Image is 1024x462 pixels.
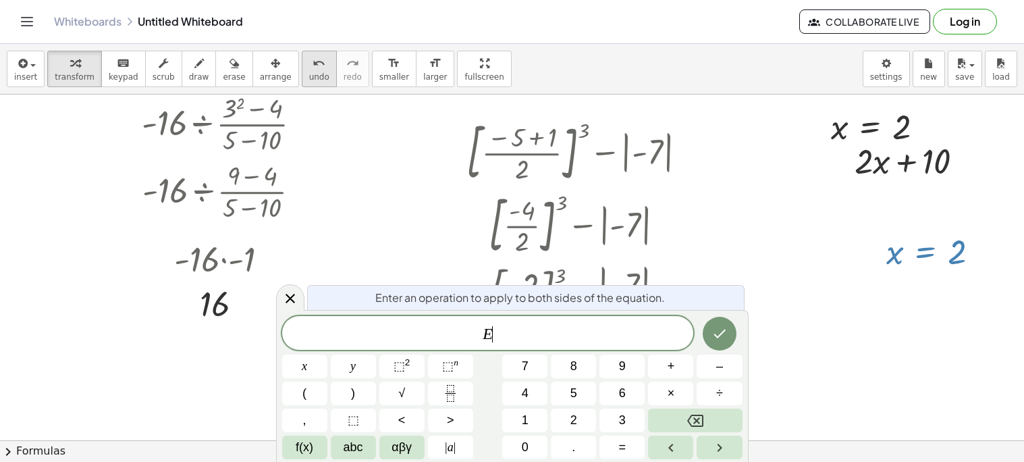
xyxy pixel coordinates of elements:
span: ) [351,384,355,403]
button: Collaborate Live [799,9,930,34]
button: Times [648,382,693,405]
span: transform [55,72,95,82]
button: 1 [502,409,547,432]
span: 0 [522,438,529,457]
button: Backspace [648,409,742,432]
span: load [992,72,1010,82]
button: keyboardkeypad [101,51,146,87]
span: = [619,438,626,457]
span: erase [223,72,245,82]
span: ​ [492,326,493,342]
button: load [985,51,1017,87]
span: 4 [522,384,529,403]
span: ( [302,384,306,403]
span: y [350,357,356,376]
button: Placeholder [331,409,376,432]
span: 1 [522,411,529,430]
span: | [445,440,448,454]
button: Absolute value [428,436,473,459]
span: 6 [619,384,626,403]
span: 3 [619,411,626,430]
button: , [282,409,327,432]
button: Equals [599,436,645,459]
i: undo [313,55,325,72]
button: draw [182,51,217,87]
span: 7 [522,357,529,376]
button: 9 [599,355,645,378]
span: 5 [570,384,577,403]
span: < [398,411,406,430]
button: 3 [599,409,645,432]
a: Whiteboards [54,15,122,28]
span: > [447,411,454,430]
span: insert [14,72,37,82]
button: save [948,51,982,87]
span: arrange [260,72,292,82]
button: Functions [282,436,327,459]
i: redo [346,55,359,72]
span: scrub [153,72,175,82]
span: save [955,72,974,82]
span: f(x) [296,438,313,457]
span: fullscreen [464,72,504,82]
i: format_size [429,55,441,72]
button: Toggle navigation [16,11,38,32]
button: redoredo [336,51,369,87]
button: 7 [502,355,547,378]
span: , [303,411,306,430]
button: Squared [379,355,425,378]
button: 0 [502,436,547,459]
button: Less than [379,409,425,432]
span: larger [423,72,447,82]
button: x [282,355,327,378]
span: . [572,438,575,457]
span: 9 [619,357,626,376]
button: Greek alphabet [379,436,425,459]
span: Collaborate Live [811,16,919,28]
button: scrub [145,51,182,87]
button: Log in [933,9,997,34]
button: Greater than [428,409,473,432]
span: draw [189,72,209,82]
button: 4 [502,382,547,405]
button: Alphabet [331,436,376,459]
span: settings [870,72,902,82]
span: ⬚ [442,359,454,373]
span: | [454,440,456,454]
button: 6 [599,382,645,405]
span: αβγ [392,438,412,457]
span: undo [309,72,329,82]
button: insert [7,51,45,87]
button: fullscreen [457,51,511,87]
span: √ [398,384,405,403]
button: Square root [379,382,425,405]
button: Minus [697,355,742,378]
span: a [445,438,456,457]
button: Right arrow [697,436,742,459]
button: Plus [648,355,693,378]
button: 5 [551,382,596,405]
span: abc [344,438,363,457]
button: Superscript [428,355,473,378]
span: keypad [109,72,138,82]
button: format_sizesmaller [372,51,416,87]
span: ⬚ [348,411,359,430]
span: 8 [570,357,577,376]
sup: n [454,357,458,367]
button: ) [331,382,376,405]
button: erase [215,51,252,87]
button: undoundo [302,51,337,87]
button: Fraction [428,382,473,405]
button: ( [282,382,327,405]
button: y [331,355,376,378]
span: smaller [379,72,409,82]
span: ⬚ [394,359,405,373]
button: Left arrow [648,436,693,459]
span: 2 [570,411,577,430]
button: arrange [252,51,299,87]
span: x [302,357,307,376]
span: + [668,357,675,376]
button: format_sizelarger [416,51,454,87]
button: settings [863,51,910,87]
button: Divide [697,382,742,405]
